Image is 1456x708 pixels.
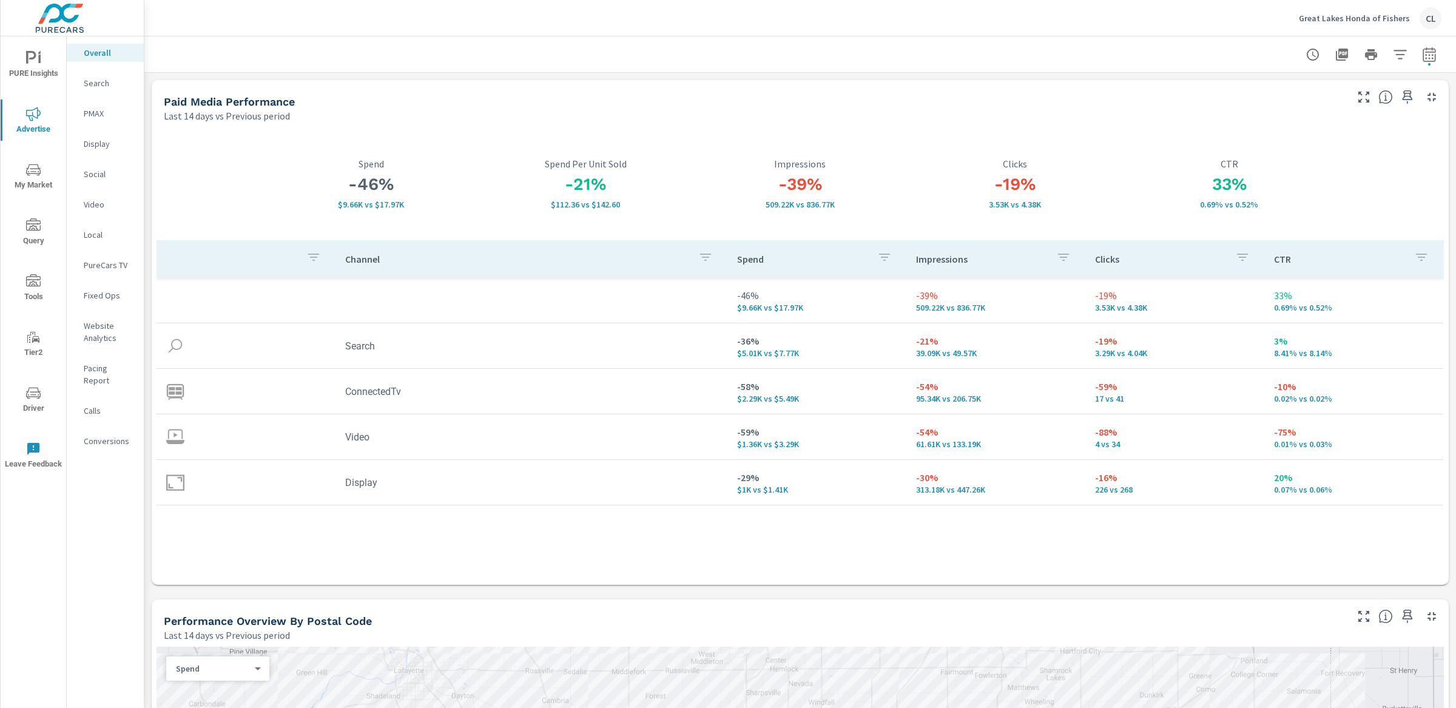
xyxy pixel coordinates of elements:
[1388,42,1412,67] button: Apply Filters
[4,107,62,137] span: Advertise
[84,229,134,241] p: Local
[908,174,1122,195] h3: -19%
[916,470,1076,485] p: -30%
[67,195,144,214] div: Video
[84,320,134,344] p: Website Analytics
[67,359,144,389] div: Pacing Report
[1,36,66,483] div: nav menu
[4,330,62,360] span: Tier2
[67,432,144,450] div: Conversions
[737,485,897,494] p: $1,001 vs $1,411
[335,376,727,407] td: ConnectedTv
[1299,13,1410,24] p: Great Lakes Honda of Fishers
[1095,303,1255,312] p: 3,534 vs 4,378
[1095,394,1255,403] p: 17 vs 41
[1274,379,1434,394] p: -10%
[916,394,1076,403] p: 95,343 vs 206,751
[4,274,62,304] span: Tools
[84,289,134,302] p: Fixed Ops
[1398,607,1417,626] span: Save this to your personalized report
[737,379,897,394] p: -58%
[1274,394,1434,403] p: 0.02% vs 0.02%
[1330,42,1354,67] button: "Export Report to PDF"
[737,394,897,403] p: $2,291 vs $5,491
[1095,348,1255,358] p: 3,287 vs 4,035
[479,174,693,195] h3: -21%
[916,485,1076,494] p: 313,180 vs 447,260
[737,348,897,358] p: $5,011 vs $7,772
[1122,158,1336,169] p: CTR
[4,51,62,81] span: PURE Insights
[84,405,134,417] p: Calls
[1354,607,1373,626] button: Make Fullscreen
[166,382,184,400] img: icon-connectedtv.svg
[693,174,908,195] h3: -39%
[1417,42,1441,67] button: Select Date Range
[67,256,144,274] div: PureCars TV
[1274,348,1434,358] p: 8.41% vs 8.14%
[4,218,62,248] span: Query
[335,331,727,362] td: Search
[67,135,144,153] div: Display
[335,467,727,498] td: Display
[1274,485,1434,494] p: 0.07% vs 0.06%
[1095,425,1255,439] p: -88%
[164,95,295,108] h5: Paid Media Performance
[916,379,1076,394] p: -54%
[164,615,372,627] h5: Performance Overview By Postal Code
[67,74,144,92] div: Search
[1274,303,1434,312] p: 0.69% vs 0.52%
[84,107,134,120] p: PMAX
[1095,288,1255,303] p: -19%
[1274,470,1434,485] p: 20%
[916,439,1076,449] p: 61,611 vs 133,186
[1274,425,1434,439] p: -75%
[1095,334,1255,348] p: -19%
[908,158,1122,169] p: Clicks
[84,47,134,59] p: Overall
[1378,609,1393,624] span: Understand performance data by postal code. Individual postal codes can be selected and expanded ...
[1422,607,1441,626] button: Minimize Widget
[1095,379,1255,394] p: -59%
[84,168,134,180] p: Social
[166,337,184,355] img: icon-search.svg
[479,158,693,169] p: Spend Per Unit Sold
[737,288,897,303] p: -46%
[737,439,897,449] p: $1,360 vs $3,293
[1095,253,1225,265] p: Clicks
[345,253,689,265] p: Channel
[67,165,144,183] div: Social
[67,317,144,347] div: Website Analytics
[84,435,134,447] p: Conversions
[67,402,144,420] div: Calls
[1274,288,1434,303] p: 33%
[916,303,1076,312] p: 509,222 vs 836,765
[164,109,290,123] p: Last 14 days vs Previous period
[335,422,727,453] td: Video
[84,362,134,386] p: Pacing Report
[916,348,1076,358] p: 39,088 vs 49,568
[916,288,1076,303] p: -39%
[1274,439,1434,449] p: 0.01% vs 0.03%
[1422,87,1441,107] button: Minimize Widget
[1095,485,1255,494] p: 226 vs 268
[264,200,479,209] p: $9,663 vs $17,967
[1274,253,1404,265] p: CTR
[84,198,134,211] p: Video
[916,334,1076,348] p: -21%
[1354,87,1373,107] button: Make Fullscreen
[916,253,1046,265] p: Impressions
[264,158,479,169] p: Spend
[176,663,250,674] p: Spend
[1420,7,1441,29] div: CL
[1359,42,1383,67] button: Print Report
[737,425,897,439] p: -59%
[4,163,62,192] span: My Market
[67,104,144,123] div: PMAX
[1095,470,1255,485] p: -16%
[166,663,260,675] div: Spend
[1274,334,1434,348] p: 3%
[1398,87,1417,107] span: Save this to your personalized report
[166,428,184,446] img: icon-video.svg
[479,200,693,209] p: $112.36 vs $142.60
